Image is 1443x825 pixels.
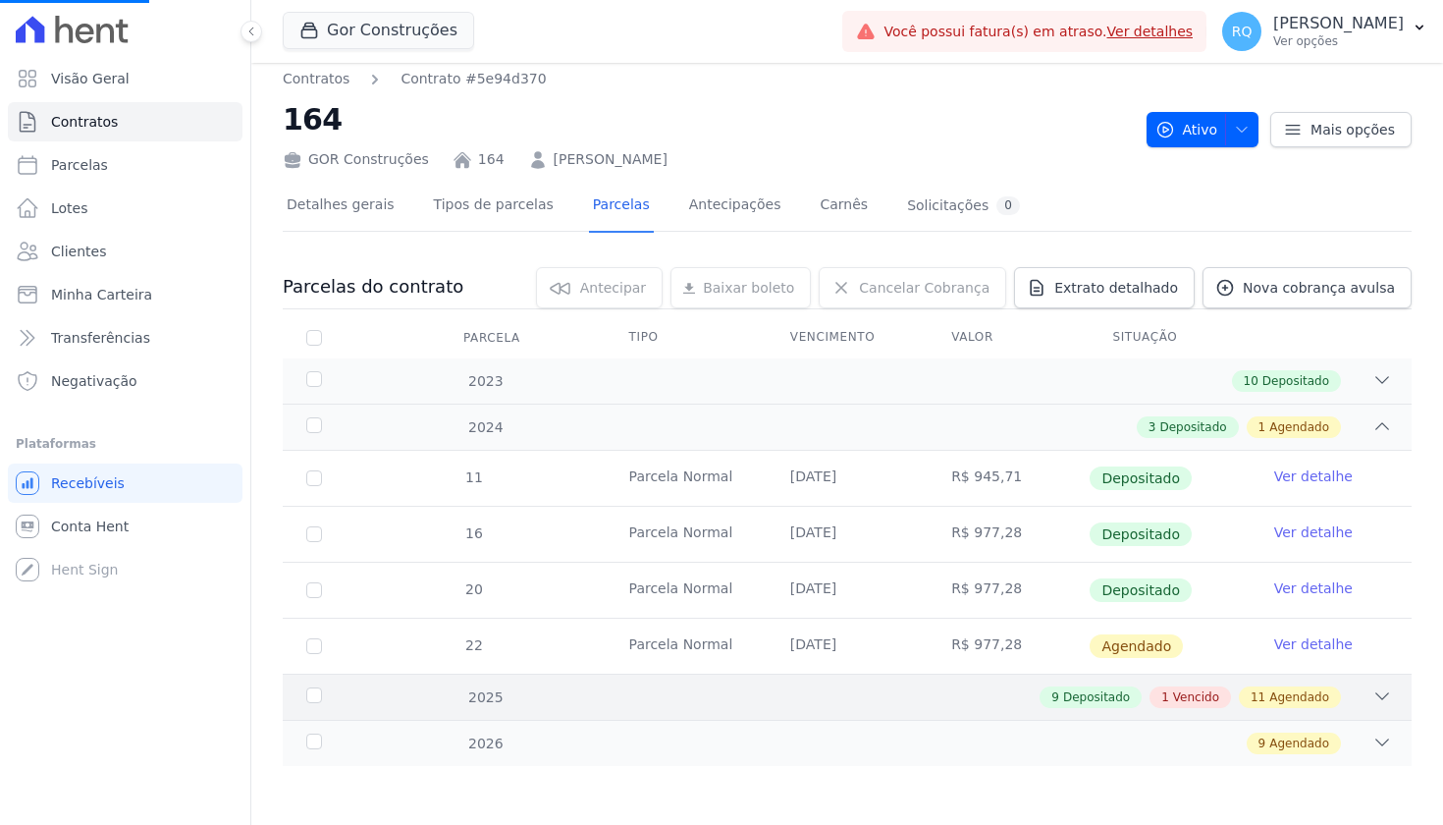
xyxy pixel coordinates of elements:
[1161,688,1169,706] span: 1
[283,275,463,299] h3: Parcelas do contrato
[51,112,118,132] span: Contratos
[478,149,505,170] a: 164
[1173,688,1219,706] span: Vencido
[606,563,767,618] td: Parcela Normal
[606,619,767,674] td: Parcela Normal
[1090,634,1183,658] span: Agendado
[1274,467,1353,486] a: Ver detalhe
[903,181,1024,233] a: Solicitações0
[1269,735,1329,752] span: Agendado
[283,97,1131,141] h2: 164
[1063,688,1130,706] span: Depositado
[606,317,767,358] th: Tipo
[767,317,928,358] th: Vencimento
[1054,278,1178,298] span: Extrato detalhado
[51,155,108,175] span: Parcelas
[1090,578,1192,602] span: Depositado
[554,149,668,170] a: [PERSON_NAME]
[8,464,242,503] a: Recebíveis
[8,189,242,228] a: Lotes
[883,22,1193,42] span: Você possui fatura(s) em atraso.
[1274,522,1353,542] a: Ver detalhe
[51,517,129,536] span: Conta Hent
[1202,267,1412,308] a: Nova cobrança avulsa
[1251,688,1265,706] span: 11
[1090,522,1192,546] span: Depositado
[767,619,928,674] td: [DATE]
[928,507,1089,562] td: R$ 977,28
[440,318,544,357] div: Parcela
[306,526,322,542] input: Só é possível selecionar pagamentos em aberto
[928,619,1089,674] td: R$ 977,28
[928,317,1089,358] th: Valor
[816,181,872,233] a: Carnês
[51,328,150,348] span: Transferências
[1206,4,1443,59] button: RQ [PERSON_NAME] Ver opções
[283,181,399,233] a: Detalhes gerais
[8,232,242,271] a: Clientes
[1274,634,1353,654] a: Ver detalhe
[283,12,474,49] button: Gor Construções
[1159,418,1226,436] span: Depositado
[1243,278,1395,298] span: Nova cobrança avulsa
[8,507,242,546] a: Conta Hent
[606,507,767,562] td: Parcela Normal
[1051,688,1059,706] span: 9
[996,196,1020,215] div: 0
[8,145,242,185] a: Parcelas
[401,69,546,89] a: Contrato #5e94d370
[283,69,547,89] nav: Breadcrumb
[1274,578,1353,598] a: Ver detalhe
[928,563,1089,618] td: R$ 977,28
[283,149,429,170] div: GOR Construções
[1310,120,1395,139] span: Mais opções
[1155,112,1218,147] span: Ativo
[1258,418,1266,436] span: 1
[1273,33,1404,49] p: Ver opções
[1258,735,1266,752] span: 9
[1090,467,1192,490] span: Depositado
[1262,372,1329,390] span: Depositado
[1014,267,1195,308] a: Extrato detalhado
[1089,317,1250,358] th: Situação
[1273,14,1404,33] p: [PERSON_NAME]
[51,198,88,218] span: Lotes
[306,582,322,598] input: Só é possível selecionar pagamentos em aberto
[589,181,654,233] a: Parcelas
[16,432,235,456] div: Plataformas
[606,451,767,506] td: Parcela Normal
[306,470,322,486] input: Só é possível selecionar pagamentos em aberto
[767,563,928,618] td: [DATE]
[8,275,242,314] a: Minha Carteira
[1269,418,1329,436] span: Agendado
[907,196,1020,215] div: Solicitações
[1270,112,1412,147] a: Mais opções
[8,318,242,357] a: Transferências
[463,637,483,653] span: 22
[283,69,1131,89] nav: Breadcrumb
[8,102,242,141] a: Contratos
[767,507,928,562] td: [DATE]
[1232,25,1253,38] span: RQ
[1147,112,1259,147] button: Ativo
[928,451,1089,506] td: R$ 945,71
[1107,24,1194,39] a: Ver detalhes
[51,473,125,493] span: Recebíveis
[306,638,322,654] input: default
[685,181,785,233] a: Antecipações
[51,242,106,261] span: Clientes
[463,525,483,541] span: 16
[767,451,928,506] td: [DATE]
[51,69,130,88] span: Visão Geral
[8,361,242,401] a: Negativação
[1244,372,1258,390] span: 10
[283,69,349,89] a: Contratos
[463,469,483,485] span: 11
[430,181,558,233] a: Tipos de parcelas
[8,59,242,98] a: Visão Geral
[1149,418,1156,436] span: 3
[51,371,137,391] span: Negativação
[51,285,152,304] span: Minha Carteira
[1269,688,1329,706] span: Agendado
[463,581,483,597] span: 20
